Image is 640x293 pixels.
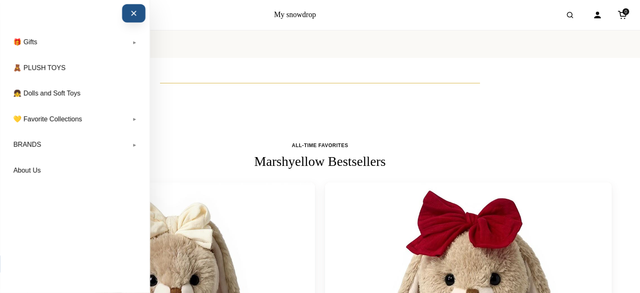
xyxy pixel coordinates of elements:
[8,160,141,181] a: About Us
[8,32,141,53] a: 🎁 Gifts
[558,3,582,27] button: Open search
[622,8,629,15] span: 0
[8,58,141,78] a: 🧸 PLUSH TOYS
[613,6,632,24] a: Cart
[28,142,612,150] span: All-Time Favorites
[274,10,316,19] a: My snowdrop
[8,83,141,104] a: 👧 Dolls and Soft Toys
[122,4,145,23] button: Close menu
[588,6,607,24] a: Account
[28,153,612,169] h2: Marshyellow Bestsellers
[8,134,141,155] a: BRANDS
[8,109,141,130] a: 💛 Favorite Collections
